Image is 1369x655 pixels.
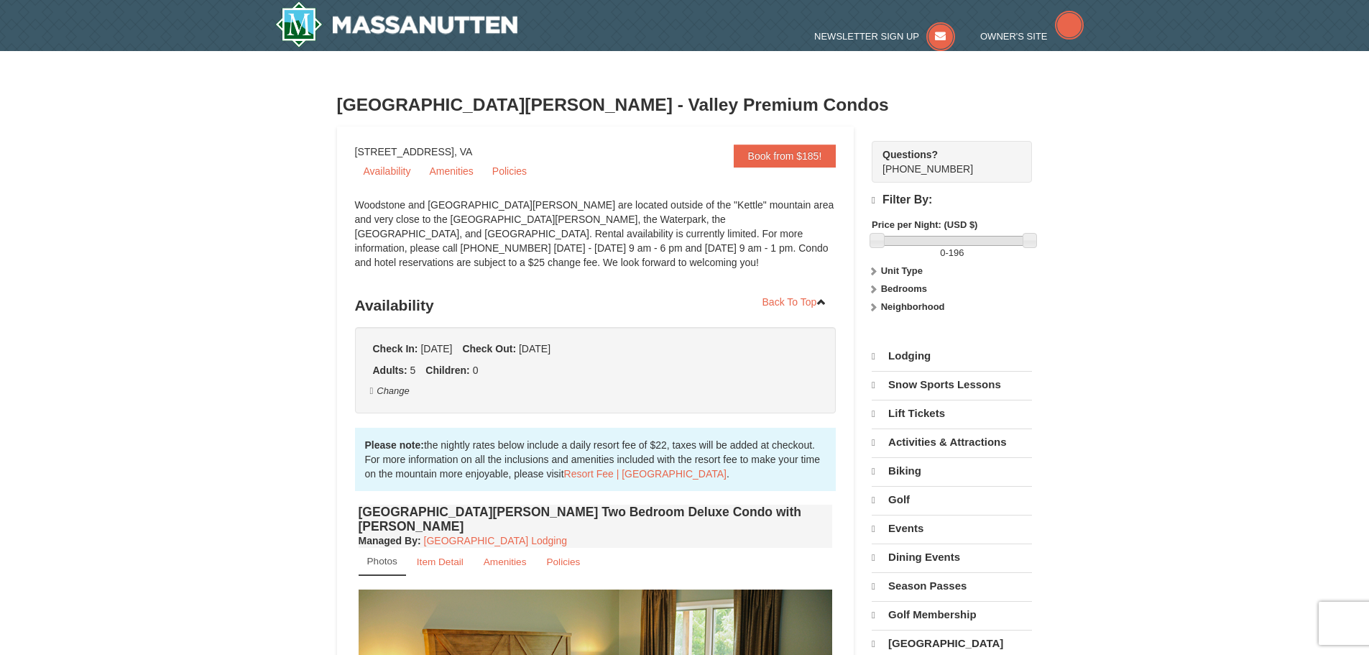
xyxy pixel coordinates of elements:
a: Biking [872,457,1032,485]
span: Owner's Site [980,31,1048,42]
a: Availability [355,160,420,182]
a: Owner's Site [980,31,1084,42]
a: Resort Fee | [GEOGRAPHIC_DATA] [564,468,727,480]
label: - [872,246,1032,260]
strong: Price per Night: (USD $) [872,219,977,230]
strong: Adults: [373,365,407,376]
a: Golf Membership [872,601,1032,628]
strong: Neighborhood [881,301,945,312]
strong: Check Out: [462,343,516,354]
a: Newsletter Sign Up [814,31,955,42]
h4: [GEOGRAPHIC_DATA][PERSON_NAME] Two Bedroom Deluxe Condo with [PERSON_NAME] [359,505,833,533]
a: Activities & Attractions [872,429,1032,456]
strong: Questions? [882,149,938,160]
span: 0 [940,247,945,258]
strong: Check In: [373,343,418,354]
small: Amenities [484,556,527,567]
a: Golf [872,486,1032,513]
a: Policies [484,160,535,182]
strong: Please note: [365,439,424,451]
a: Snow Sports Lessons [872,371,1032,398]
strong: Children: [425,365,469,376]
h3: Availability [355,291,836,320]
span: 5 [410,365,416,376]
div: the nightly rates below include a daily resort fee of $22, taxes will be added at checkout. For m... [355,428,836,491]
span: [DATE] [519,343,550,354]
span: [DATE] [420,343,452,354]
img: Massanutten Resort Logo [275,1,518,47]
a: Lodging [872,343,1032,370]
h3: [GEOGRAPHIC_DATA][PERSON_NAME] - Valley Premium Condos [337,91,1033,119]
span: Newsletter Sign Up [814,31,919,42]
a: Back To Top [753,291,836,313]
a: Item Detail [407,548,473,576]
small: Photos [367,556,397,567]
h4: Filter By: [872,193,1032,207]
a: [GEOGRAPHIC_DATA] Lodging [424,535,567,546]
a: Book from $185! [734,145,836,168]
a: Amenities [420,160,481,182]
a: Season Passes [872,572,1032,600]
a: Lift Tickets [872,400,1032,427]
strong: Bedrooms [881,283,927,294]
small: Item Detail [417,556,464,567]
a: Policies [537,548,589,576]
span: Managed By [359,535,418,546]
strong: Unit Type [881,265,923,276]
a: Events [872,515,1032,542]
strong: : [359,535,421,546]
span: [PHONE_NUMBER] [882,147,1006,175]
a: Photos [359,548,406,576]
a: Amenities [474,548,536,576]
a: Massanutten Resort [275,1,518,47]
span: 0 [473,365,479,376]
span: 196 [949,247,964,258]
small: Policies [546,556,580,567]
div: Woodstone and [GEOGRAPHIC_DATA][PERSON_NAME] are located outside of the "Kettle" mountain area an... [355,198,836,284]
a: Dining Events [872,544,1032,571]
button: Change [369,383,410,399]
